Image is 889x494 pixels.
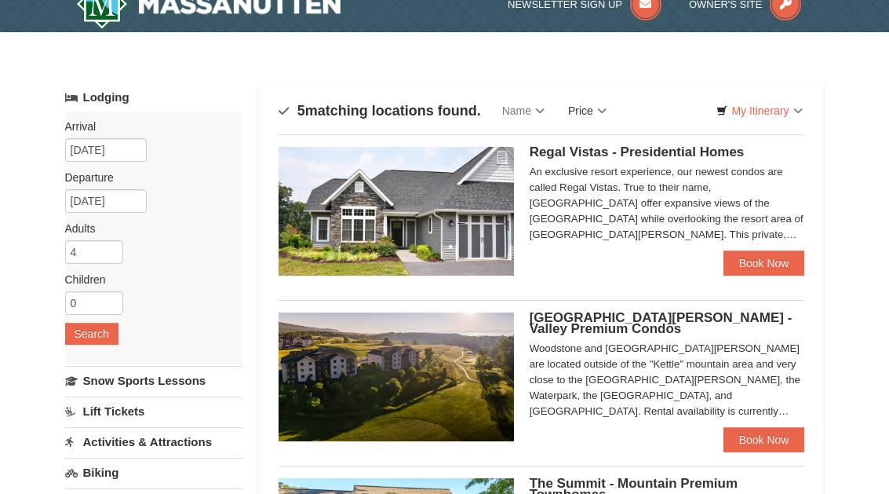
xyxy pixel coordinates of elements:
span: 5 [297,103,305,119]
a: Book Now [723,427,805,452]
h4: matching locations found. [279,103,481,119]
a: Name [490,95,556,126]
label: Arrival [65,119,231,134]
div: Woodstone and [GEOGRAPHIC_DATA][PERSON_NAME] are located outside of the "Kettle" mountain area an... [530,341,805,419]
label: Children [65,272,231,287]
a: Price [556,95,618,126]
img: 19218991-1-902409a9.jpg [279,147,514,276]
a: Snow Sports Lessons [65,366,243,395]
label: Departure [65,170,231,185]
label: Adults [65,221,231,236]
span: [GEOGRAPHIC_DATA][PERSON_NAME] - Valley Premium Condos [530,310,792,336]
a: Lodging [65,83,243,112]
a: Book Now [723,251,805,276]
a: Activities & Attractions [65,427,243,456]
img: 19219041-4-ec11c166.jpg [279,313,514,441]
a: Biking [65,458,243,487]
a: Lift Tickets [65,397,243,426]
button: Search [65,323,118,345]
span: Regal Vistas - Presidential Homes [530,145,745,159]
a: My Itinerary [706,99,812,123]
div: An exclusive resort experience, our newest condos are called Regal Vistas. True to their name, [G... [530,164,805,243]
